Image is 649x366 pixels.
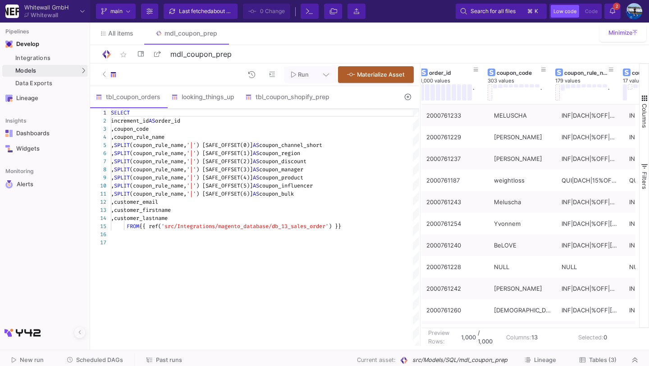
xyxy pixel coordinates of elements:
span: New run [20,357,44,363]
span: Low code [553,8,576,14]
div: INF|DACH|%OFF|Merwa|cat|Mimilawrence|BULK1 [562,278,619,299]
img: SQL-Model type child icon [110,71,117,78]
div: INF|DACH|%OFF|Merwa|cat|lizzi1402|BULK1 [562,127,619,148]
div: 8 [90,165,106,174]
span: '|' [187,182,196,189]
div: 7 [90,157,106,165]
div: 9 [90,174,106,182]
div: INF|DACH|%OFF|[PERSON_NAME]|cat|gruensteinkitchen|BULK1 [562,300,619,321]
span: , [111,142,114,149]
b: 13 [531,334,538,341]
span: , [111,158,114,165]
div: [DEMOGRAPHIC_DATA] [494,300,552,321]
div: Alerts [17,180,75,188]
div: . [473,84,474,101]
button: Code [582,5,600,18]
div: QUI|DACH|15%OFF|[PERSON_NAME]|n/a|n/a [562,170,619,191]
img: AEdFTp4_RXFoBzJxSaYPMZp7Iyigz82078j9C0hFtL5t=s96-c [626,3,642,19]
div: 3 [90,125,106,133]
span: SPLIT [114,182,130,189]
span: Models [15,67,37,74]
div: 1,000 values [420,78,488,84]
div: [PERSON_NAME] [494,278,552,299]
span: (coupon_rule_name, [130,158,187,165]
div: 6 [90,149,106,157]
div: 2000761260 [426,300,484,321]
div: INF|DACH|%OFF|Merwa|cat|_meluscha_|BULK1 [562,105,619,126]
div: 10 [90,182,106,190]
div: Data Exports [15,80,85,87]
span: '|' [187,174,196,181]
img: Navigation icon [5,130,13,137]
div: Integrations [15,55,85,62]
span: Current asset: [357,356,396,364]
span: All items [108,30,133,37]
button: 2 [604,4,621,19]
div: 14 [90,214,106,222]
span: Materialize Asset [357,71,405,78]
div: 2000761236 [426,321,484,343]
div: 179 values [555,78,623,84]
div: tbl_coupon_shopify_prep [245,93,329,101]
div: 15 [90,222,106,230]
div: [PERSON_NAME] [494,127,552,148]
span: Run [298,71,309,78]
img: SQL-Model type child icon [171,94,178,101]
div: 2000761240 [426,235,484,256]
span: Columns [641,104,648,128]
span: ) [SAFE_OFFSET(6)] [196,190,253,197]
span: ) [SAFE_OFFSET(4)] [196,174,253,181]
div: Widgets [16,145,75,152]
img: Navigation icon [5,95,13,102]
img: Tab icon [155,30,163,37]
span: Code [585,8,598,14]
td: Columns: [499,328,571,346]
div: NULL [494,256,552,278]
span: ,coupon_rule_name [111,133,165,141]
button: main [96,4,136,19]
div: 2000761254 [426,213,484,234]
td: Selected: [571,328,644,346]
span: ,customer_email [111,198,158,206]
div: 2000761237 [426,148,484,169]
a: Navigation iconLineage [2,91,87,105]
img: SQL-Model type child icon [96,94,102,101]
span: (coupon_rule_name, [130,166,187,173]
span: Scheduled DAGs [76,357,123,363]
span: coupon_bulk [259,190,294,197]
span: main [110,5,123,18]
span: ) }} [329,223,341,230]
span: '|' [187,142,196,149]
div: coupon_rule_name [564,69,609,76]
span: 2 [613,3,620,10]
span: , [111,182,114,189]
img: SQL-Model type child icon [245,94,252,101]
div: INF|DACH|%OFF|[PERSON_NAME]|cat|Labellove|BULK1 [562,235,619,256]
div: tbl_coupon_orders [96,93,160,101]
span: (coupon_rule_name, [130,150,187,157]
button: Materialize Asset [338,66,414,83]
span: order_id [155,117,180,124]
span: Tables (3) [589,357,617,363]
div: order_id [429,69,474,76]
div: 2 [90,117,106,125]
img: Navigation icon [5,180,13,188]
span: AS [253,158,259,165]
span: , [111,190,114,197]
span: SPLIT [114,142,130,149]
button: ⌘k [525,6,542,17]
a: Navigation iconDashboards [2,126,87,141]
a: Integrations [2,52,87,64]
span: ,coupon_code [111,125,149,133]
span: FROM [127,223,139,230]
span: coupon_influencer [259,182,313,189]
span: k [535,6,538,17]
span: , [111,150,114,157]
span: coupon_region [259,150,300,157]
span: AS [253,166,259,173]
div: Whitewall GmbH [24,5,69,10]
span: about 1 hour ago [210,8,252,14]
mat-expansion-panel-header: Navigation iconDevelop [2,37,87,51]
span: AS [149,117,155,124]
img: Navigation icon [5,145,13,152]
